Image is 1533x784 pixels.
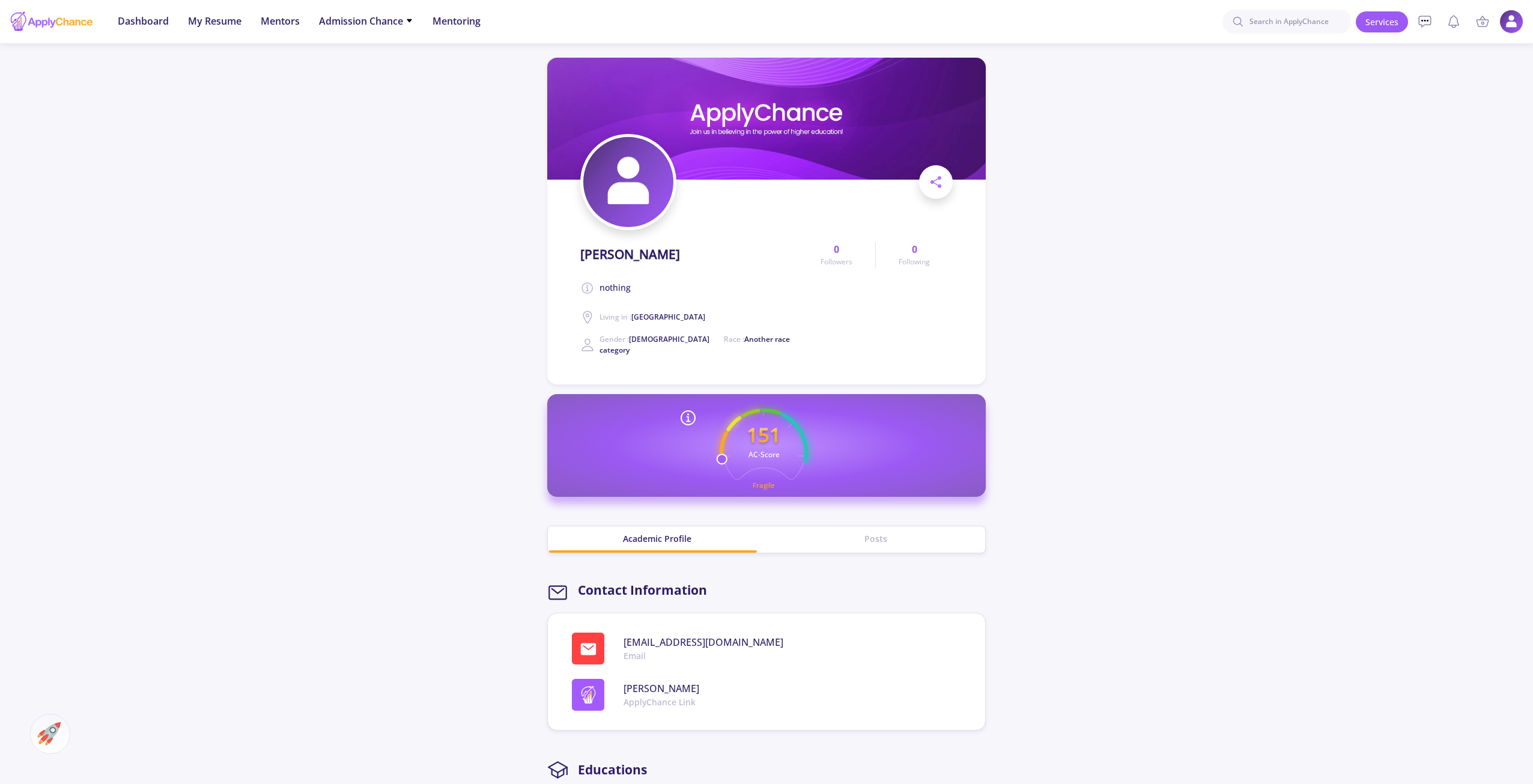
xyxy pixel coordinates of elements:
a: 0Following [875,242,953,267]
span: Mentors [261,14,300,28]
span: Race : [600,334,790,355]
span: Dashboard [118,14,169,28]
div: Posts [766,532,985,545]
span: Admission Chance [319,14,413,28]
h1: [PERSON_NAME] [580,247,680,262]
a: 0Followers [798,242,875,267]
h2: Educations [578,762,647,777]
img: Jafer Tayebiavatar [583,137,673,227]
text: AC-Score [748,449,779,460]
span: [DEMOGRAPHIC_DATA] [629,334,709,344]
img: ac-market [37,722,61,746]
span: Email [624,649,783,662]
span: 0 [912,242,917,257]
span: Mentoring [433,14,481,28]
a: Services [1356,11,1408,32]
text: Fragile [753,481,775,490]
span: Followers [821,257,852,267]
h2: Contact Information [578,583,707,598]
span: ApplyChance Link [624,696,699,708]
span: nothing [600,281,631,296]
span: My Resume [188,14,241,28]
span: 0 [834,242,839,257]
span: [PERSON_NAME] [624,681,699,696]
span: Gender : [600,334,709,344]
span: [EMAIL_ADDRESS][DOMAIN_NAME] [624,635,783,649]
text: 151 [747,421,781,448]
div: Academic Profile [548,532,766,545]
span: Living in : [600,312,705,322]
input: Search in ApplyChance [1222,10,1351,34]
span: [GEOGRAPHIC_DATA] [631,312,705,322]
img: Jafer Tayebicover image [547,58,986,180]
img: logo [580,686,597,703]
span: Another race category [600,334,790,355]
span: Following [899,257,930,267]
